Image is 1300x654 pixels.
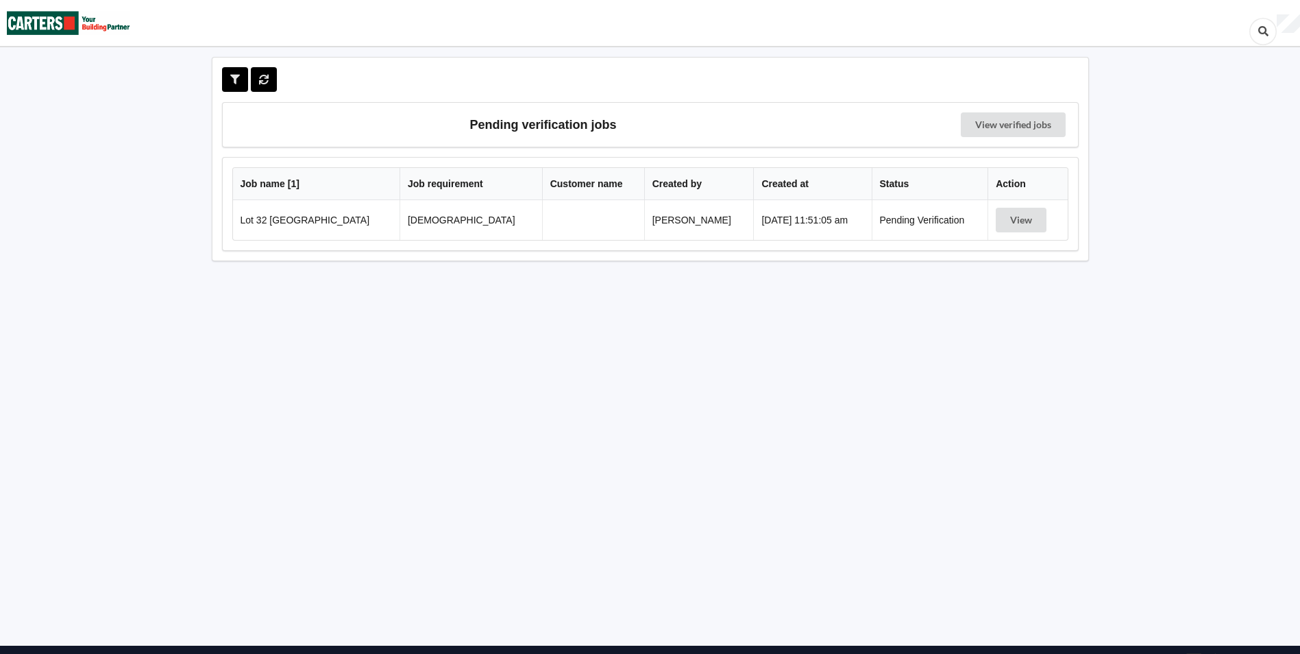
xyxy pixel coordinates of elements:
[7,1,130,45] img: Carters
[872,168,988,200] th: Status
[996,215,1049,226] a: View
[644,168,754,200] th: Created by
[542,168,644,200] th: Customer name
[233,168,400,200] th: Job name [ 1 ]
[644,200,754,240] td: [PERSON_NAME]
[400,200,542,240] td: [DEMOGRAPHIC_DATA]
[232,112,855,137] h3: Pending verification jobs
[872,200,988,240] td: Pending Verification
[996,208,1046,232] button: View
[753,200,871,240] td: [DATE] 11:51:05 am
[753,168,871,200] th: Created at
[961,112,1066,137] a: View verified jobs
[1277,14,1300,34] div: User Profile
[400,168,542,200] th: Job requirement
[988,168,1067,200] th: Action
[233,200,400,240] td: Lot 32 [GEOGRAPHIC_DATA]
